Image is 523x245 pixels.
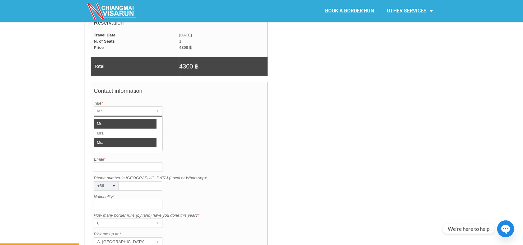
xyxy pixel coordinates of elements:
td: Price [91,45,179,51]
td: Travel Date [91,32,179,38]
nav: Menu [261,4,439,18]
label: Title [94,100,265,106]
label: Last name [94,138,265,144]
div: ▾ [153,107,162,115]
td: [DATE] [179,32,268,38]
label: Phone number in [GEOGRAPHIC_DATA] (Local or WhatsApp) [94,175,265,181]
div: Mr. [94,107,150,115]
label: Nationality [94,194,265,200]
h4: Reservation [94,16,265,32]
li: Mrs. [94,129,156,138]
label: First name [94,119,265,125]
div: +66 [94,181,107,190]
li: Ms. [94,138,156,147]
a: OTHER SERVICES [380,4,439,18]
a: BOOK A BORDER RUN [319,4,380,18]
td: 4300 ฿ [179,57,268,76]
div: ▾ [110,181,119,190]
label: Pick me up at: [94,231,265,237]
td: N. of Seats [91,38,179,45]
label: How many border runs (by land) have you done this year? [94,212,265,219]
li: Mr. [94,119,156,129]
td: 4300 ฿ [179,45,268,51]
td: 1 [179,38,268,45]
h4: Contact information [94,85,265,100]
label: Email [94,156,265,163]
div: ▾ [153,219,162,228]
td: Total [91,57,179,76]
div: 0 [94,219,150,228]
